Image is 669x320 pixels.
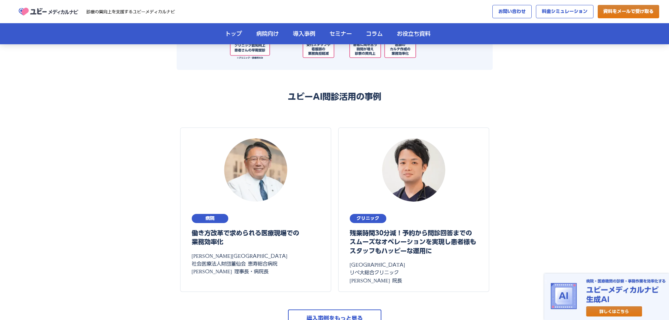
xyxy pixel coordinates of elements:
p: コラム [366,30,383,38]
a: お役立ち資料 [397,23,431,45]
h3: 働き方改革で求められる医療現場での 業務効率化 [192,229,299,246]
p: 病院向け [256,30,279,38]
p: お役立ち資料 [397,30,431,38]
p: [PERSON_NAME][GEOGRAPHIC_DATA] 社会医療法人財団董仙会 恵寿総合病院 [PERSON_NAME] 理事長・病院長 [192,252,288,276]
p: 導入事例 [293,30,315,38]
a: 導入事例 [293,23,315,45]
p: 資料をメールで受け取る [603,8,654,15]
h3: クリニック [350,214,386,223]
a: 病院働き方改革で求められる医療現場での業務効率化[PERSON_NAME][GEOGRAPHIC_DATA]社会医療法人財団董仙会 恵寿総合病院[PERSON_NAME] 理事長・病院長 [180,128,331,292]
p: お問い合わせ [498,8,526,15]
h3: 病院 [192,214,228,223]
a: お問い合わせ [492,5,532,18]
h3: ユビーAI問診活用の事例 [288,91,381,103]
p: [GEOGRAPHIC_DATA] リベ大総合クリニック [PERSON_NAME] 院長 [350,261,405,285]
h3: 残業時間30分減！予約から問診回答までのスムーズなオペレーションを実現し患者様もスタッフもハッピーな運用に [350,229,478,255]
p: セミナー [329,30,352,38]
a: 資料をメールで受け取る [598,5,659,18]
a: トップ [225,23,242,45]
a: コラム [366,23,383,45]
a: 病院向け [256,23,279,45]
p: 料金シミュレーション [542,8,588,15]
a: クリニック残業時間30分減！予約から問診回答までのスムーズなオペレーションを実現し患者様もスタッフもハッピーな運用に[GEOGRAPHIC_DATA]リベ大総合クリニック[PERSON_NAME... [338,128,489,292]
a: セミナー [329,23,352,45]
h1: 診療の質向上を支援するユビーメディカルナビ [86,9,175,15]
p: トップ [225,30,242,38]
a: 料金シミュレーション [536,5,593,18]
